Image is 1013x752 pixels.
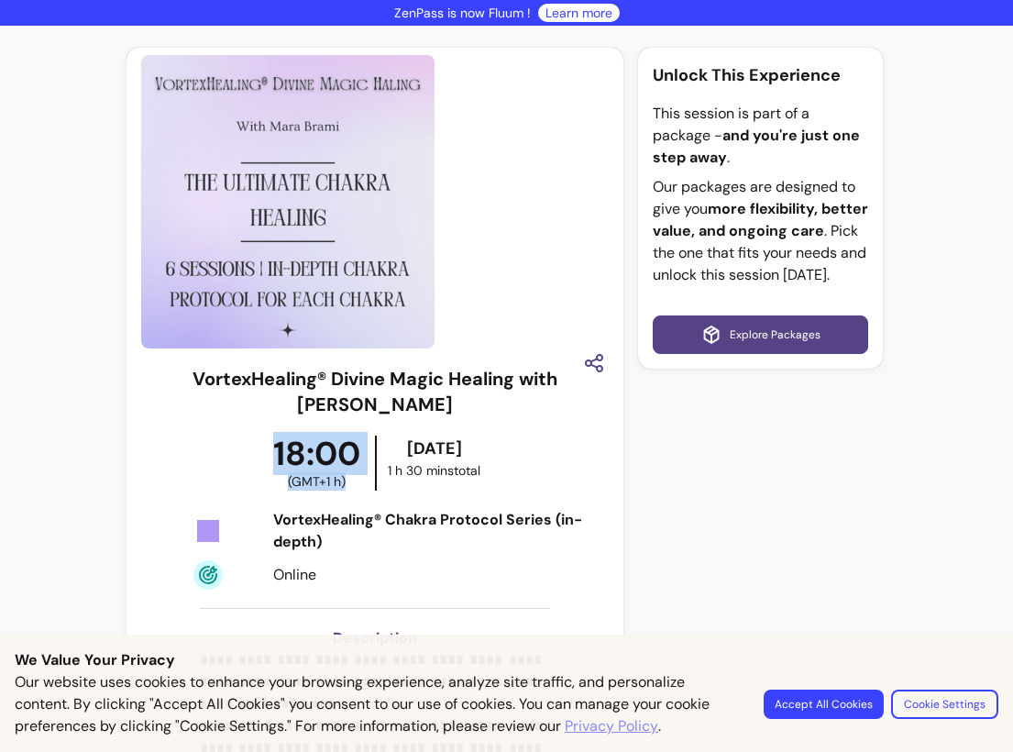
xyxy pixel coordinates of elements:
div: VortexHealing® Chakra Protocol Series (in-depth) [273,509,600,553]
img: https://d3pz9znudhj10h.cloudfront.net/0bd5b928-f1b0-4170-a9a7-3e0be8700688 [141,55,435,348]
b: and you're just one step away [653,126,860,167]
h3: VortexHealing® Divine Magic Healing with [PERSON_NAME] [141,366,609,417]
span: ( GMT+1 h ) [288,472,346,491]
p: Our packages are designed to give you . Pick the one that fits your needs and unlock this session... [653,176,868,286]
p: Our website uses cookies to enhance your browsing experience, analyze site traffic, and personali... [15,671,742,737]
img: Tickets Icon [193,516,223,546]
p: Unlock This Experience [653,62,868,88]
p: ZenPass is now Fluum ! [394,4,531,22]
button: Accept All Cookies [764,690,884,719]
h3: Description [200,627,550,649]
div: Online [273,564,600,586]
div: 18:00 [259,436,375,491]
a: Learn more [545,4,612,22]
a: Explore Packages [653,315,868,354]
button: Cookie Settings [891,690,998,719]
div: 1 h 30 mins total [380,461,488,480]
p: We Value Your Privacy [15,649,998,671]
b: more flexibility, better value, and ongoing care [653,199,868,240]
div: [DATE] [380,436,488,461]
p: This session is part of a package - . [653,103,868,169]
a: Privacy Policy [565,715,658,737]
